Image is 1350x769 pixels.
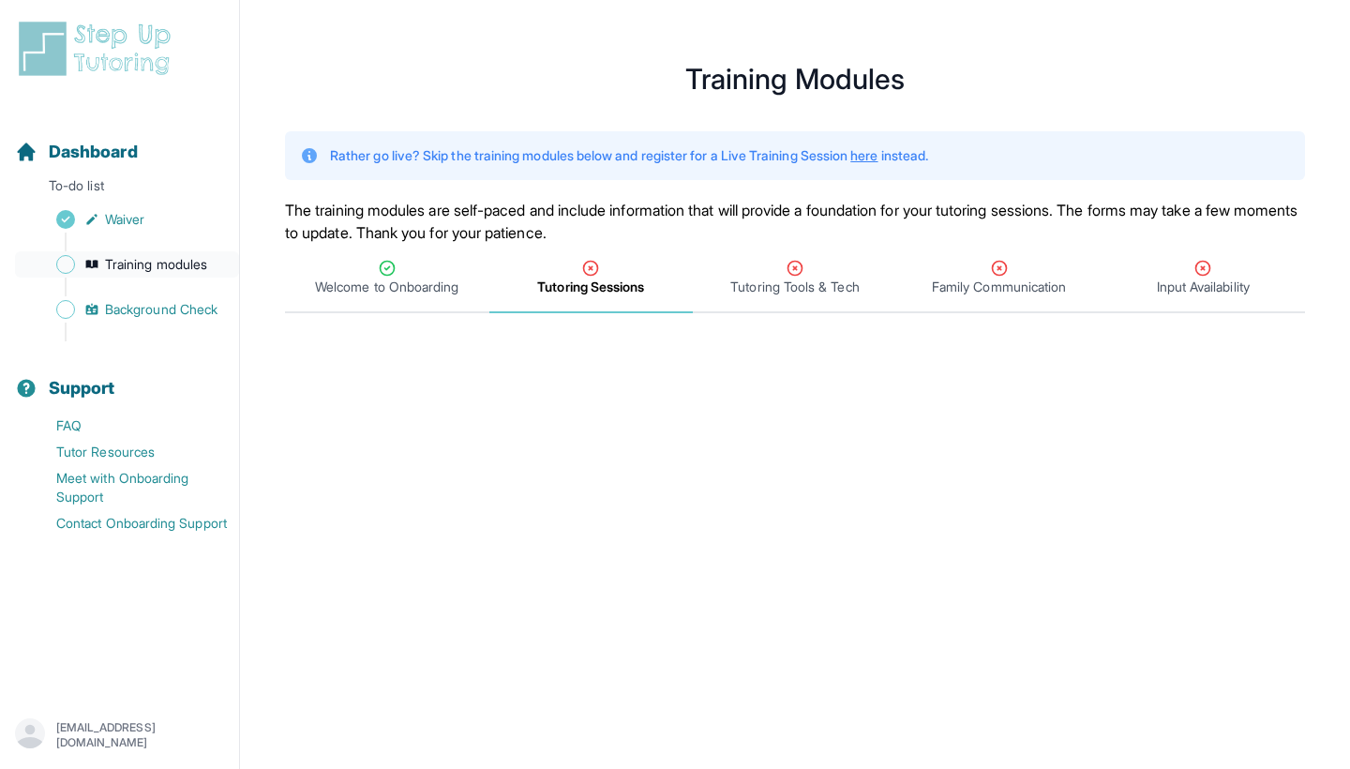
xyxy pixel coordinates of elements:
[1157,278,1250,296] span: Input Availability
[15,206,239,233] a: Waiver
[285,199,1305,244] p: The training modules are self-paced and include information that will provide a foundation for yo...
[7,345,232,409] button: Support
[15,19,182,79] img: logo
[15,251,239,278] a: Training modules
[49,375,115,401] span: Support
[285,244,1305,313] nav: Tabs
[932,278,1066,296] span: Family Communication
[15,718,224,752] button: [EMAIL_ADDRESS][DOMAIN_NAME]
[56,720,224,750] p: [EMAIL_ADDRESS][DOMAIN_NAME]
[15,439,239,465] a: Tutor Resources
[537,278,644,296] span: Tutoring Sessions
[7,176,232,203] p: To-do list
[285,68,1305,90] h1: Training Modules
[315,278,458,296] span: Welcome to Onboarding
[15,296,239,323] a: Background Check
[105,255,207,274] span: Training modules
[850,147,877,163] a: here
[15,465,239,510] a: Meet with Onboarding Support
[49,139,138,165] span: Dashboard
[105,300,217,319] span: Background Check
[730,278,859,296] span: Tutoring Tools & Tech
[15,139,138,165] a: Dashboard
[15,510,239,536] a: Contact Onboarding Support
[330,146,928,165] p: Rather go live? Skip the training modules below and register for a Live Training Session instead.
[15,413,239,439] a: FAQ
[105,210,144,229] span: Waiver
[7,109,232,173] button: Dashboard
